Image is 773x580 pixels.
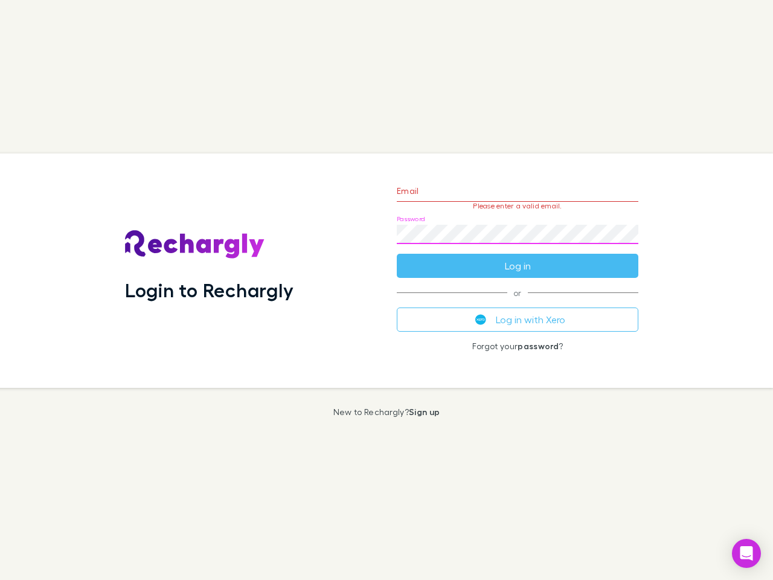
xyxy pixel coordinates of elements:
[397,214,425,224] label: Password
[397,341,638,351] p: Forgot your ?
[732,539,761,568] div: Open Intercom Messenger
[397,308,638,332] button: Log in with Xero
[409,407,440,417] a: Sign up
[518,341,559,351] a: password
[125,279,293,301] h1: Login to Rechargly
[397,254,638,278] button: Log in
[397,202,638,210] p: Please enter a valid email.
[125,230,265,259] img: Rechargly's Logo
[475,314,486,325] img: Xero's logo
[333,407,440,417] p: New to Rechargly?
[397,292,638,293] span: or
